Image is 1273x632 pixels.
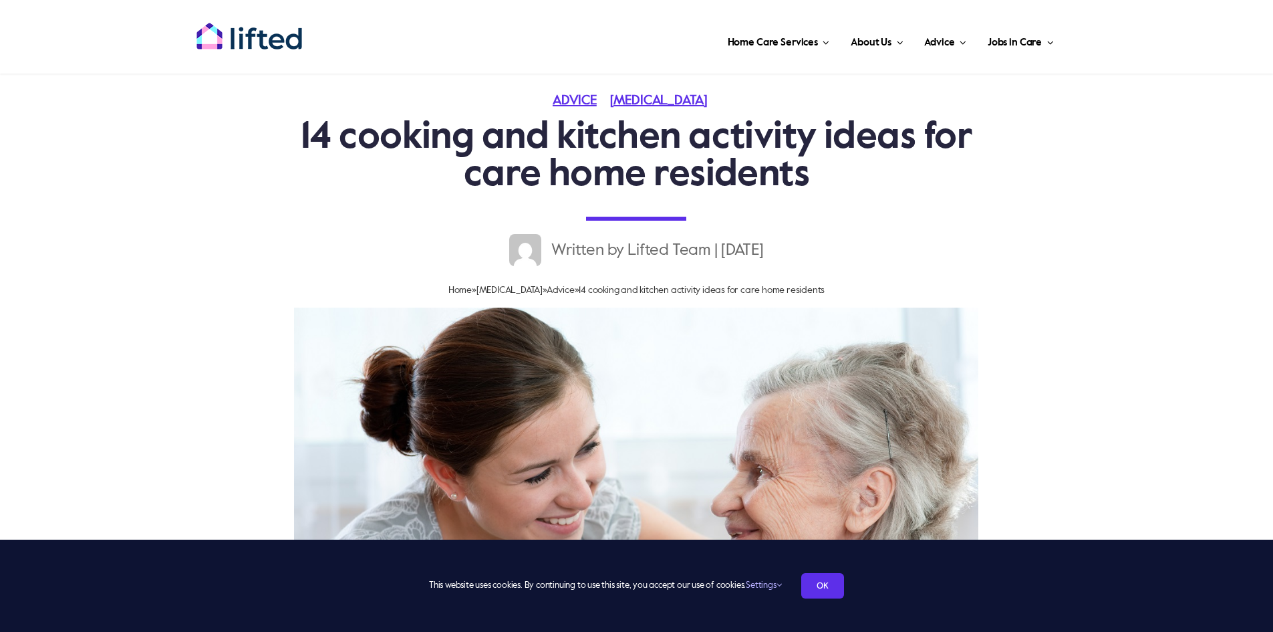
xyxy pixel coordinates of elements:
[553,94,610,108] a: Advice
[801,573,844,599] a: OK
[547,286,575,295] a: Advice
[746,581,781,590] a: Settings
[724,20,834,60] a: Home Care Services
[579,286,825,295] span: 14 cooking and kitchen activity ideas for care home residents
[345,20,1058,60] nav: Main Menu
[920,20,970,60] a: Advice
[988,32,1042,54] span: Jobs in Care
[728,32,818,54] span: Home Care Services
[196,22,303,35] a: lifted-logo
[847,20,907,60] a: About Us
[287,119,986,194] h1: 14 cooking and kitchen activity ideas for care home residents
[924,32,954,54] span: Advice
[448,286,825,295] span: » » »
[610,94,720,108] a: [MEDICAL_DATA]
[476,286,543,295] a: [MEDICAL_DATA]
[287,280,986,301] nav: Breadcrumb
[553,94,720,108] span: Categories: ,
[448,286,472,295] a: Home
[851,32,891,54] span: About Us
[984,20,1058,60] a: Jobs in Care
[429,575,781,597] span: This website uses cookies. By continuing to use this site, you accept our use of cookies.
